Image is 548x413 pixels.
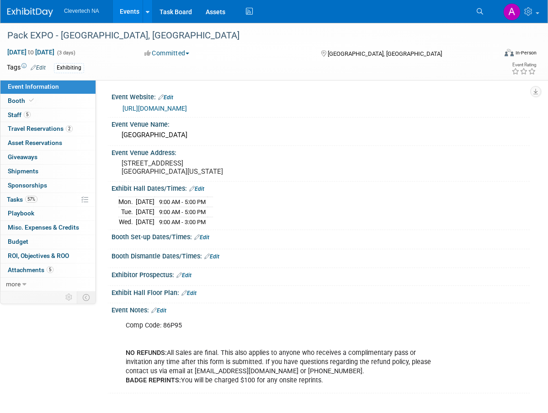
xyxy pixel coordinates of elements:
[126,376,181,384] b: BADGE REPRINTS:
[61,291,77,303] td: Personalize Event Tab Strip
[136,197,154,207] td: [DATE]
[158,94,173,101] a: Edit
[8,139,62,146] span: Asset Reservations
[126,349,167,357] b: NO REFUNDS:
[0,235,96,249] a: Budget
[515,49,537,56] div: In-Person
[112,146,530,157] div: Event Venue Address:
[159,198,206,205] span: 9:00 AM - 5:00 PM
[7,196,37,203] span: Tasks
[328,50,442,57] span: [GEOGRAPHIC_DATA], [GEOGRAPHIC_DATA]
[503,3,521,21] img: Adnelys Hernandez
[0,94,96,108] a: Booth
[0,165,96,178] a: Shipments
[122,105,187,112] a: [URL][DOMAIN_NAME]
[112,118,530,129] div: Event Venue Name:
[0,179,96,193] a: Sponsorships
[151,307,166,314] a: Edit
[0,263,96,277] a: Attachments5
[159,219,206,225] span: 9:00 AM - 3:00 PM
[0,193,96,207] a: Tasks57%
[118,207,136,217] td: Tue.
[8,238,28,245] span: Budget
[204,253,219,260] a: Edit
[0,80,96,94] a: Event Information
[112,230,530,242] div: Booth Set-up Dates/Times:
[0,122,96,136] a: Travel Reservations2
[0,278,96,291] a: more
[0,150,96,164] a: Giveaways
[7,63,46,73] td: Tags
[112,182,530,193] div: Exhibit Hall Dates/Times:
[0,249,96,263] a: ROI, Objectives & ROO
[0,108,96,122] a: Staff5
[454,48,537,61] div: Event Format
[511,63,536,67] div: Event Rating
[0,207,96,220] a: Playbook
[119,316,446,390] div: Comp Code: 86P95 All Sales are final. This also applies to anyone who receives a complimentary pa...
[189,186,204,192] a: Edit
[112,303,530,315] div: Event Notes:
[141,48,193,58] button: Committed
[56,50,75,56] span: (3 days)
[31,64,46,71] a: Edit
[54,63,84,73] div: Exhibiting
[47,266,53,273] span: 5
[8,83,59,90] span: Event Information
[4,27,485,44] div: Pack EXPO - [GEOGRAPHIC_DATA], [GEOGRAPHIC_DATA]
[25,196,37,203] span: 57%
[8,224,79,231] span: Misc. Expenses & Credits
[8,153,37,161] span: Giveaways
[112,249,530,261] div: Booth Dismantle Dates/Times:
[29,98,34,103] i: Booth reservation complete
[136,207,154,217] td: [DATE]
[8,111,31,118] span: Staff
[176,272,192,279] a: Edit
[159,209,206,215] span: 9:00 AM - 5:00 PM
[8,97,36,104] span: Booth
[181,290,197,296] a: Edit
[118,128,523,142] div: [GEOGRAPHIC_DATA]
[77,291,96,303] td: Toggle Event Tabs
[505,49,514,56] img: Format-Inperson.png
[8,266,53,274] span: Attachments
[112,268,530,280] div: Exhibitor Prospectus:
[64,8,99,14] span: Clevertech NA
[24,111,31,118] span: 5
[118,217,136,226] td: Wed.
[118,197,136,207] td: Mon.
[6,280,21,288] span: more
[0,221,96,235] a: Misc. Expenses & Credits
[8,252,69,259] span: ROI, Objectives & ROO
[8,182,47,189] span: Sponsorships
[8,125,73,132] span: Travel Reservations
[66,125,73,132] span: 2
[0,136,96,150] a: Asset Reservations
[8,167,38,175] span: Shipments
[7,48,55,56] span: [DATE] [DATE]
[112,90,530,102] div: Event Website:
[27,48,35,56] span: to
[8,209,34,217] span: Playbook
[136,217,154,226] td: [DATE]
[112,286,530,298] div: Exhibit Hall Floor Plan:
[122,159,276,176] pre: [STREET_ADDRESS] [GEOGRAPHIC_DATA][US_STATE]
[194,234,209,241] a: Edit
[7,8,53,17] img: ExhibitDay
